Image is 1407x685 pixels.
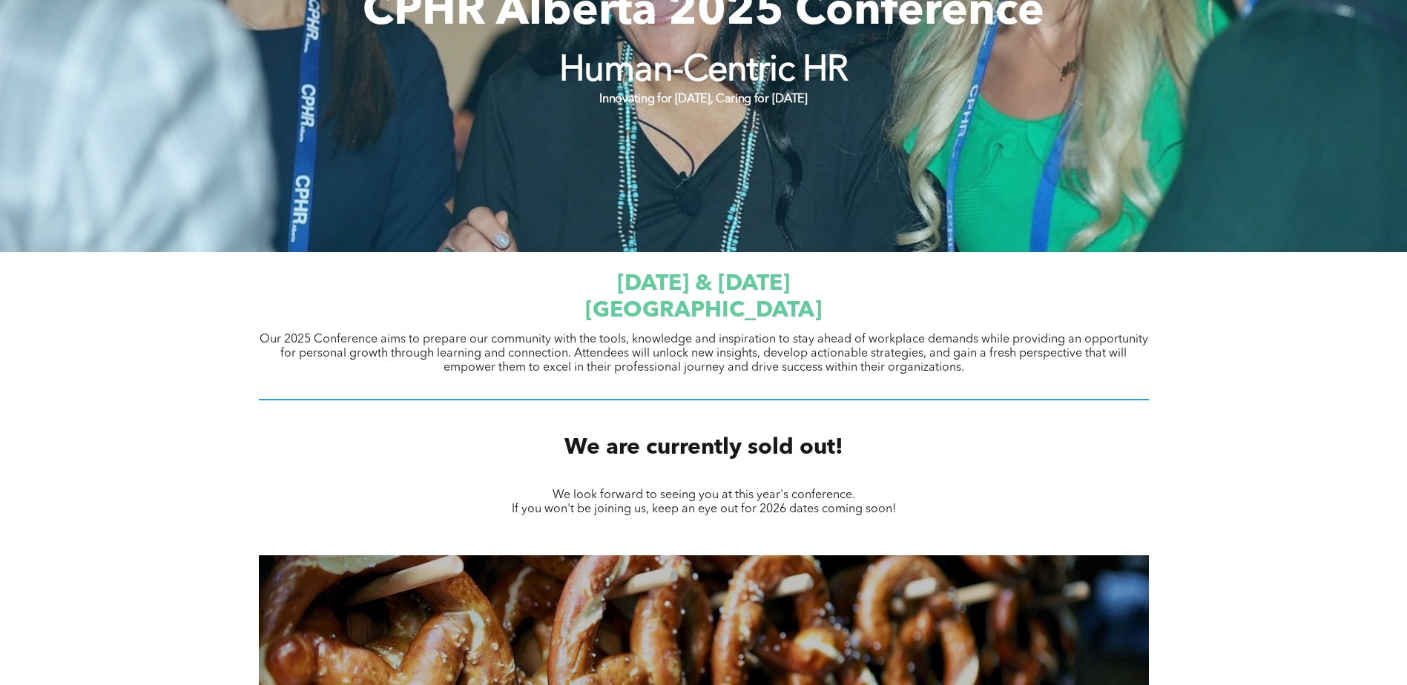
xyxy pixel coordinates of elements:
strong: Innovating for [DATE], Caring for [DATE] [599,93,807,105]
span: If you won't be joining us, keep an eye out for 2026 dates coming soon! [512,503,896,515]
strong: Human-Centric HR [559,53,849,89]
span: We look forward to seeing you at this year's conference. [553,489,855,501]
span: [GEOGRAPHIC_DATA] [585,300,822,322]
span: We are currently sold out! [564,437,843,459]
span: [DATE] & [DATE] [617,273,790,295]
span: Our 2025 Conference aims to prepare our community with the tools, knowledge and inspiration to st... [260,334,1148,374]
